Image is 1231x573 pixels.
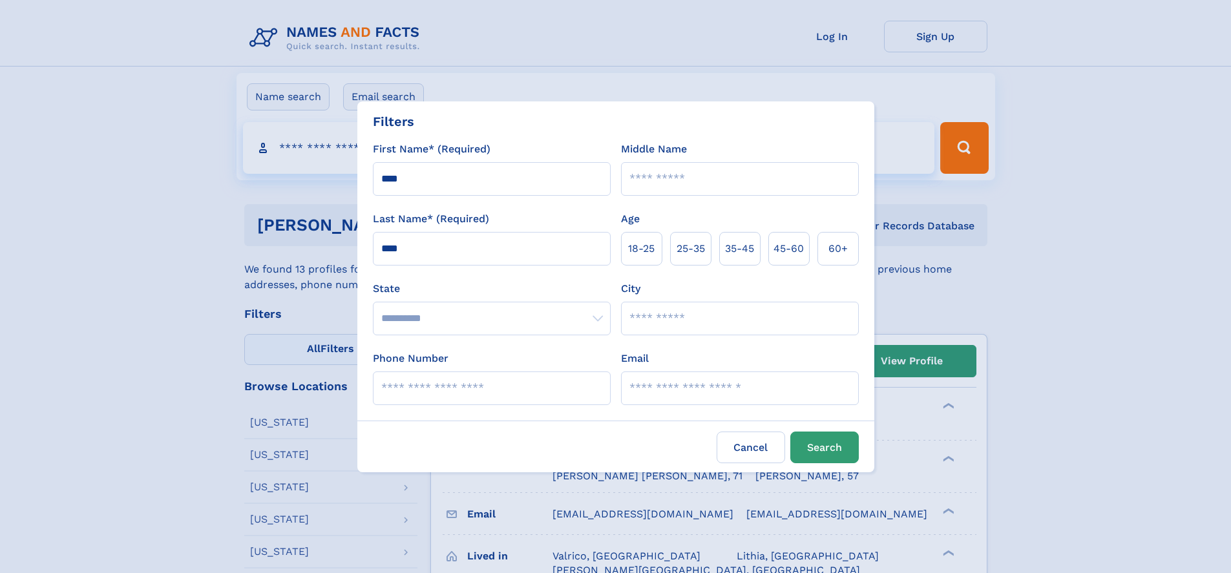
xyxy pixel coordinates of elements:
[373,281,611,297] label: State
[773,241,804,256] span: 45‑60
[373,112,414,131] div: Filters
[621,211,640,227] label: Age
[677,241,705,256] span: 25‑35
[621,351,649,366] label: Email
[828,241,848,256] span: 60+
[621,281,640,297] label: City
[717,432,785,463] label: Cancel
[790,432,859,463] button: Search
[373,351,448,366] label: Phone Number
[373,141,490,157] label: First Name* (Required)
[621,141,687,157] label: Middle Name
[725,241,754,256] span: 35‑45
[628,241,655,256] span: 18‑25
[373,211,489,227] label: Last Name* (Required)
